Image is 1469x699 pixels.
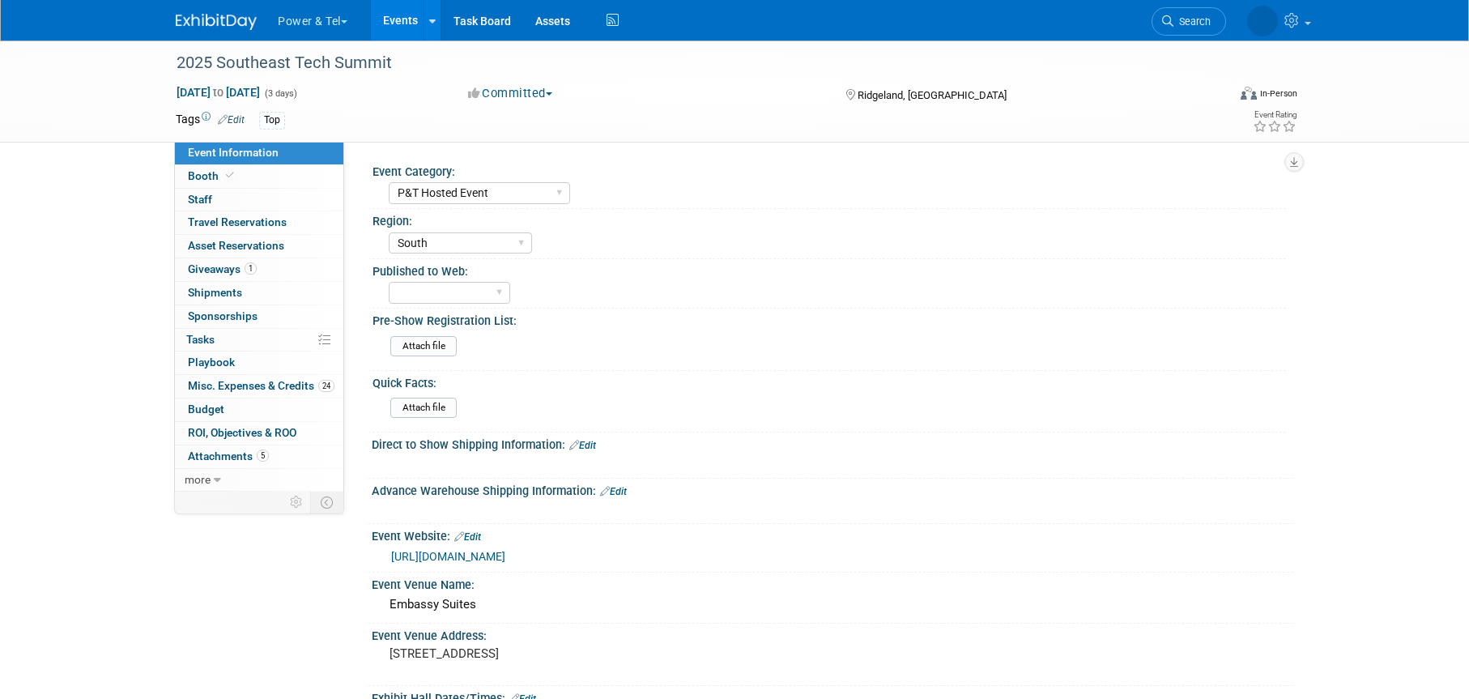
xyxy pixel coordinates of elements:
div: Event Format [1130,84,1297,109]
a: Budget [175,399,343,421]
img: Format-Inperson.png [1241,87,1257,100]
a: Misc. Expenses & Credits24 [175,375,343,398]
a: Travel Reservations [175,211,343,234]
div: Published to Web: [373,259,1286,279]
a: Shipments [175,282,343,305]
div: Region: [373,209,1286,229]
div: In-Person [1259,87,1297,100]
a: Staff [175,189,343,211]
span: Staff [188,193,212,206]
span: Giveaways [188,262,257,275]
div: Quick Facts: [373,371,1286,391]
div: Embassy Suites [384,592,1281,617]
div: Event Venue Name: [372,573,1293,593]
span: Travel Reservations [188,215,287,228]
span: [DATE] [DATE] [176,85,261,100]
span: 24 [318,380,334,392]
a: Search [1152,7,1226,36]
a: Booth [175,165,343,188]
div: Pre-Show Registration List: [373,309,1286,329]
span: 1 [245,262,257,275]
a: Edit [600,486,627,497]
a: Tasks [175,329,343,352]
span: Event Information [188,146,279,159]
span: Booth [188,169,237,182]
td: Personalize Event Tab Strip [283,492,311,513]
pre: [STREET_ADDRESS] [390,646,738,661]
div: Top [259,112,285,129]
span: to [211,86,226,99]
span: Asset Reservations [188,239,284,252]
a: Edit [218,114,245,126]
span: Misc. Expenses & Credits [188,379,334,392]
a: [URL][DOMAIN_NAME] [391,550,505,563]
a: Event Information [175,142,343,164]
td: Toggle Event Tabs [311,492,344,513]
div: Event Rating [1253,111,1297,119]
a: Edit [569,440,596,451]
a: ROI, Objectives & ROO [175,422,343,445]
span: more [185,473,211,486]
span: Ridgeland, [GEOGRAPHIC_DATA] [858,89,1007,101]
span: Search [1173,15,1211,28]
a: Edit [454,531,481,543]
img: Melissa Seibring [1247,6,1278,36]
td: Tags [176,111,245,130]
a: Playbook [175,352,343,374]
div: Event Venue Address: [372,624,1293,644]
div: 2025 Southeast Tech Summit [171,49,1202,78]
span: Tasks [186,333,215,346]
a: more [175,469,343,492]
a: Attachments5 [175,445,343,468]
img: ExhibitDay [176,14,257,30]
button: Committed [462,85,559,102]
span: 5 [257,450,269,462]
div: Direct to Show Shipping Information: [372,433,1293,454]
a: Sponsorships [175,305,343,328]
span: ROI, Objectives & ROO [188,426,296,439]
span: Budget [188,403,224,416]
span: Sponsorships [188,309,258,322]
div: Advance Warehouse Shipping Information: [372,479,1293,500]
span: Playbook [188,356,235,369]
span: Attachments [188,450,269,462]
div: Event Website: [372,524,1293,545]
i: Booth reservation complete [226,171,234,180]
a: Giveaways1 [175,258,343,281]
div: Event Category: [373,160,1286,180]
span: (3 days) [263,88,297,99]
span: Shipments [188,286,242,299]
a: Asset Reservations [175,235,343,258]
